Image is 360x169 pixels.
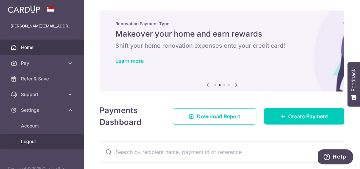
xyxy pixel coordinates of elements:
p: Renovation Payment Type [115,21,329,26]
span: Settings [21,107,64,113]
span: Download Report [197,112,240,120]
a: Create Payment [264,108,344,125]
span: Refer & Save [21,76,64,82]
p: [PERSON_NAME][EMAIL_ADDRESS][DOMAIN_NAME] [10,23,73,29]
h4: Payments Dashboard [100,105,161,128]
iframe: Opens a widget where you can find more information [318,149,353,166]
span: Pay [21,60,64,66]
a: Download Report [173,108,256,125]
input: Search by recipient name, payment id or reference [100,142,328,162]
a: Learn more [115,58,144,64]
button: Feedback - Show survey [348,62,360,107]
span: Feedback [351,69,357,92]
img: CardUp [8,5,40,13]
span: Logout [21,138,64,145]
span: Home [21,44,64,51]
h5: Makeover your home and earn rewards [115,29,329,39]
img: Renovation banner [100,10,344,92]
span: Support [21,91,64,98]
span: Account [21,123,64,129]
span: Create Payment [288,112,328,120]
h6: Shift your home renovation expenses onto your credit card! [115,42,329,50]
